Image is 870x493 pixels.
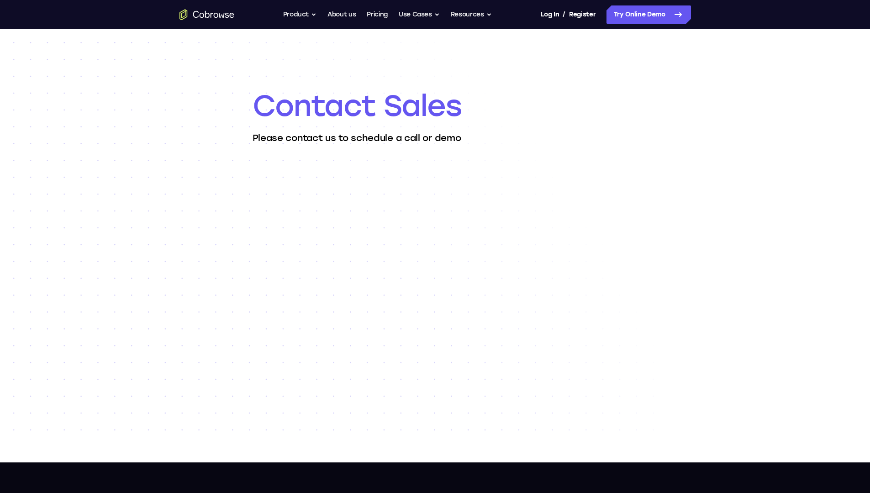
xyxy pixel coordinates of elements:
[253,88,618,124] h1: Contact Sales
[283,5,317,24] button: Product
[563,9,565,20] span: /
[253,131,618,144] p: Please contact us to schedule a call or demo
[253,166,618,404] iframe: Form 0
[541,5,559,24] a: Log In
[179,9,234,20] a: Go to the home page
[327,5,356,24] a: About us
[606,5,691,24] a: Try Online Demo
[367,5,388,24] a: Pricing
[451,5,492,24] button: Resources
[569,5,596,24] a: Register
[399,5,440,24] button: Use Cases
